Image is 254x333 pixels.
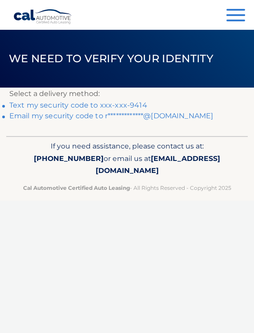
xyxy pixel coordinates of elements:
[9,88,245,100] p: Select a delivery method:
[9,52,214,65] span: We need to verify your identity
[23,185,130,191] strong: Cal Automotive Certified Auto Leasing
[9,101,147,109] a: Text my security code to xxx-xxx-9414
[34,154,104,163] span: [PHONE_NUMBER]
[96,154,221,175] span: [EMAIL_ADDRESS][DOMAIN_NAME]
[13,9,73,24] a: Cal Automotive
[20,140,234,178] p: If you need assistance, please contact us at: or email us at
[226,9,245,24] button: Menu
[20,183,234,193] p: - All Rights Reserved - Copyright 2025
